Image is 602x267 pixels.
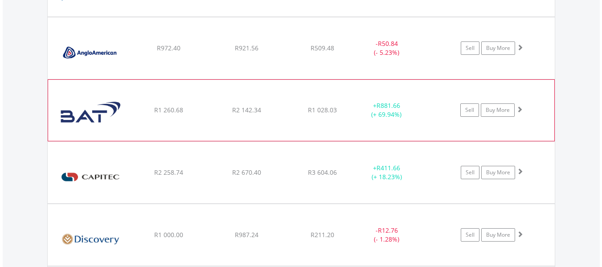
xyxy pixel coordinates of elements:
a: Sell [460,103,479,117]
a: Sell [461,228,479,242]
img: EQU.ZA.BTI.png [53,91,129,138]
span: R1 260.68 [154,106,183,114]
div: + (+ 18.23%) [353,164,421,181]
div: - (- 5.23%) [353,39,421,57]
div: + (+ 69.94%) [353,101,420,119]
a: Sell [461,41,479,55]
span: R881.66 [377,101,400,110]
span: R2 142.34 [232,106,261,114]
img: EQU.ZA.DSY.png [52,215,129,263]
span: R2 258.74 [154,168,183,177]
a: Buy More [481,166,515,179]
div: - (- 1.28%) [353,226,421,244]
img: EQU.ZA.CPI.png [52,153,129,201]
span: R50.84 [378,39,398,48]
span: R972.40 [157,44,180,52]
a: Buy More [481,228,515,242]
span: R921.56 [235,44,258,52]
span: R211.20 [311,230,334,239]
span: R1 028.03 [308,106,337,114]
span: R1 000.00 [154,230,183,239]
a: Buy More [481,103,515,117]
span: R3 604.06 [308,168,337,177]
img: EQU.ZA.AGL.png [52,29,129,77]
span: R12.76 [378,226,398,234]
span: R987.24 [235,230,258,239]
span: R509.48 [311,44,334,52]
a: Sell [461,166,479,179]
span: R411.66 [377,164,400,172]
a: Buy More [481,41,515,55]
span: R2 670.40 [232,168,261,177]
